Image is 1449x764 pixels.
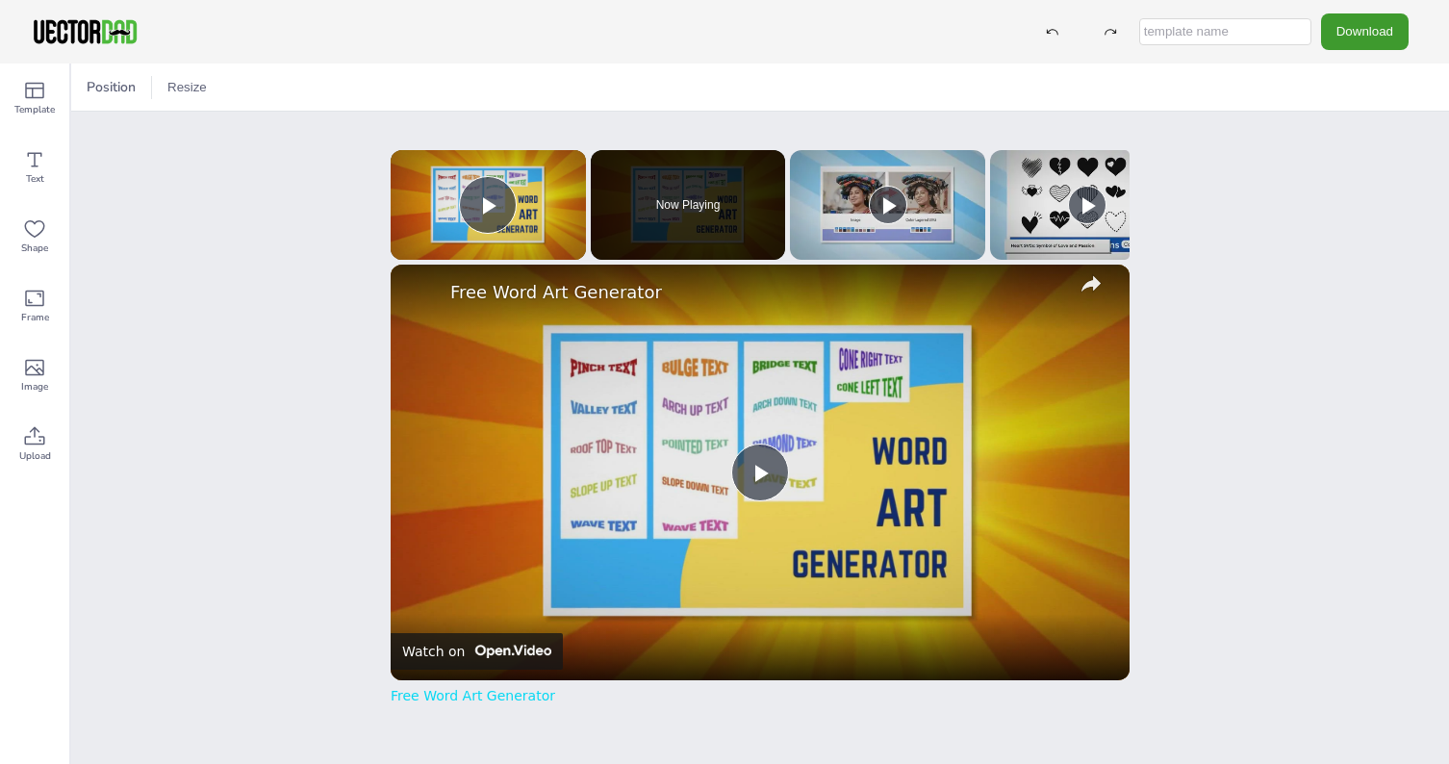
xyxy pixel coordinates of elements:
[469,645,550,658] img: Video channel logo
[83,78,140,96] span: Position
[450,282,1064,302] a: Free Word Art Generator
[14,102,55,117] span: Template
[391,150,586,260] img: video of: Free Word Art Generator
[1321,13,1409,49] button: Download
[459,176,517,234] button: Play Video
[1139,18,1311,45] input: template name
[1068,186,1106,224] button: Play
[391,265,1130,680] img: video of: Free Word Art Generator
[391,265,1130,680] div: Video Player
[391,633,563,670] a: Watch on Open.Video
[21,241,48,256] span: Shape
[731,444,789,501] button: Play Video
[402,644,465,659] div: Watch on
[160,72,215,103] button: Resize
[869,186,907,224] button: Play
[1074,267,1108,301] button: share
[26,171,44,187] span: Text
[21,310,49,325] span: Frame
[31,17,140,46] img: VectorDad-1.png
[656,199,721,211] span: Now Playing
[391,150,586,260] div: Video Player
[391,688,555,703] a: Free Word Art Generator
[21,379,48,395] span: Image
[19,448,51,464] span: Upload
[402,276,441,315] a: channel logo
